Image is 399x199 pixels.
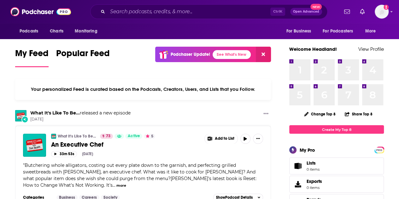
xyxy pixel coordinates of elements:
[307,179,322,184] span: Exports
[213,50,251,59] a: See What's New
[15,48,49,62] span: My Feed
[291,180,304,189] span: Exports
[300,110,339,118] button: Change Top 8
[253,134,263,144] button: Show More Button
[15,25,46,37] button: open menu
[323,27,353,36] span: For Podcasters
[116,183,126,188] button: more
[51,151,77,157] button: 33m 53s
[23,162,256,188] span: "
[290,8,322,15] button: Open AdvancedNew
[113,182,115,188] span: ...
[291,161,304,170] span: Lists
[15,79,271,100] div: Your personalized Feed is curated based on the Podcasts, Creators, Users, and Lists that you Follow.
[108,7,270,17] input: Search podcasts, credits, & more...
[375,148,383,152] span: PRO
[344,108,373,120] button: Share Top 8
[90,4,327,19] div: Search podcasts, credits, & more...
[282,25,319,37] button: open menu
[375,147,383,152] a: PRO
[289,125,384,134] a: Create My Top 8
[100,134,113,139] a: 73
[375,5,389,19] img: User Profile
[23,162,256,188] span: Butchering whole alligators, costing out every plate down to the garnish, and perfecting grilled ...
[21,116,28,123] div: New Episode
[15,48,49,67] a: My Feed
[106,133,110,139] span: 73
[30,110,80,116] a: What It's Like To Be...
[56,48,110,67] a: Popular Feed
[51,141,103,149] span: An Executive Chef
[30,117,131,122] span: [DATE]
[319,25,362,37] button: open menu
[270,8,285,16] span: Ctrl K
[46,25,67,37] a: Charts
[51,141,200,149] a: An Executive Chef
[289,176,384,193] a: Exports
[15,110,26,121] img: What It's Like To Be...
[205,134,238,144] button: Show More Button
[342,6,352,17] a: Show notifications dropdown
[300,147,315,153] div: My Pro
[51,134,56,139] img: What It's Like To Be...
[310,4,322,10] span: New
[23,134,46,157] img: An Executive Chef
[128,133,140,139] span: Active
[286,27,311,36] span: For Business
[307,160,316,166] span: Lists
[289,157,384,174] a: Lists
[375,5,389,19] button: Show profile menu
[361,25,384,37] button: open menu
[375,5,389,19] span: Logged in as headlandconsultancy
[56,48,110,62] span: Popular Feed
[20,27,38,36] span: Podcasts
[10,6,71,18] img: Podchaser - Follow, Share and Rate Podcasts
[50,27,63,36] span: Charts
[289,46,337,52] a: Welcome Headland!
[384,5,389,10] svg: Add a profile image
[30,110,131,116] h3: released a new episode
[358,46,384,52] a: View Profile
[357,6,367,17] a: Show notifications dropdown
[307,160,320,166] span: Lists
[307,167,320,172] span: 0 items
[125,134,142,139] a: Active
[215,136,234,141] span: Add to List
[58,134,96,139] a: What It's Like To Be...
[293,10,319,13] span: Open Advanced
[365,27,376,36] span: More
[70,25,105,37] button: open menu
[144,134,155,139] button: 5
[75,27,97,36] span: Monitoring
[171,52,210,57] p: Podchaser Update!
[82,152,93,156] div: [DATE]
[307,185,322,190] span: 0 items
[261,110,271,118] button: Show More Button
